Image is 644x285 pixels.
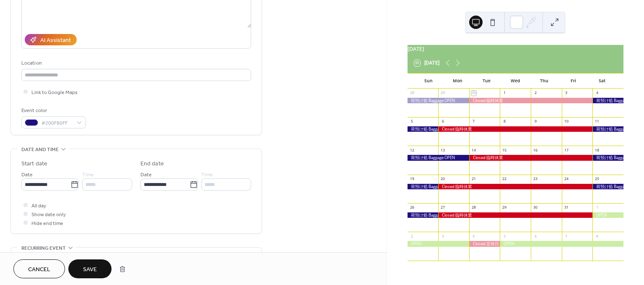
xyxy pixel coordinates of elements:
[592,184,623,189] div: 荷預け処 Baggage OPEN
[21,106,84,115] div: Event color
[438,184,592,189] div: Closed 臨時休業
[533,205,538,210] div: 30
[595,205,600,210] div: 1
[588,73,617,89] div: Sat
[471,91,476,96] div: 30
[469,98,593,103] div: Closed 臨時休業
[502,205,507,210] div: 29
[408,184,439,189] div: 荷預け処 Baggage OPEN
[564,91,569,96] div: 3
[82,170,94,179] span: Time
[595,234,600,239] div: 8
[438,126,592,132] div: Closed 臨時休業
[31,201,46,210] span: All day
[471,205,476,210] div: 28
[502,234,507,239] div: 5
[201,170,213,179] span: Time
[502,176,507,181] div: 22
[533,148,538,153] div: 16
[564,234,569,239] div: 7
[408,126,439,132] div: 荷預け処 Baggage OPEN
[21,170,33,179] span: Date
[595,119,600,124] div: 11
[140,159,164,168] div: End date
[564,176,569,181] div: 24
[13,259,65,278] button: Cancel
[502,148,507,153] div: 15
[500,241,623,246] div: OPEN
[502,119,507,124] div: 8
[564,205,569,210] div: 31
[472,73,501,89] div: Tue
[440,91,445,96] div: 29
[140,170,152,179] span: Date
[595,176,600,181] div: 25
[471,148,476,153] div: 14
[31,88,78,97] span: Link to Google Maps
[471,234,476,239] div: 4
[564,119,569,124] div: 10
[21,59,249,68] div: Location
[411,58,442,68] button: 30[DATE]
[592,155,623,160] div: 荷預け処 Baggage OPEN
[42,119,73,128] span: #200F80FF
[68,259,112,278] button: Save
[530,73,559,89] div: Thu
[409,119,414,124] div: 5
[533,119,538,124] div: 9
[408,241,469,246] div: OPEN
[409,148,414,153] div: 12
[559,73,588,89] div: Fri
[409,176,414,181] div: 19
[564,148,569,153] div: 17
[440,176,445,181] div: 20
[408,98,469,103] div: 荷預け処 Baggage OPEN
[409,91,414,96] div: 28
[440,119,445,124] div: 6
[21,244,66,253] span: Recurring event
[595,148,600,153] div: 18
[408,212,439,218] div: 荷預け処 Baggage OPEN
[501,73,530,89] div: Wed
[408,45,623,53] div: [DATE]
[533,176,538,181] div: 23
[21,145,59,154] span: Date and time
[31,210,66,219] span: Show date only
[409,234,414,239] div: 2
[595,91,600,96] div: 4
[533,91,538,96] div: 2
[440,148,445,153] div: 13
[471,119,476,124] div: 7
[414,73,443,89] div: Sun
[592,126,623,132] div: 荷預け処 Baggage OPEN
[440,205,445,210] div: 27
[31,219,63,228] span: Hide end time
[469,155,593,160] div: Closed 臨時休業
[502,91,507,96] div: 1
[409,205,414,210] div: 26
[83,265,97,274] span: Save
[408,155,469,160] div: 荷預け処 Baggage OPEN
[592,212,623,218] div: OPEN
[21,159,47,168] div: Start date
[443,73,472,89] div: Mon
[28,265,50,274] span: Cancel
[40,36,71,45] div: AI Assistant
[533,234,538,239] div: 6
[471,176,476,181] div: 21
[25,34,77,45] button: AI Assistant
[469,241,500,246] div: Closed 定休日
[592,98,623,103] div: 荷預け処 Baggage OPEN
[438,212,592,218] div: Closed 臨時休業
[440,234,445,239] div: 3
